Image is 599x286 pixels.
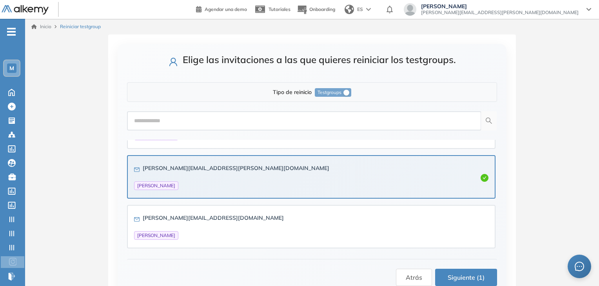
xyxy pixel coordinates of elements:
span: [PERSON_NAME] [134,181,178,190]
span: mail [134,217,140,222]
span: M [9,65,14,71]
span: search [481,117,497,124]
span: mail [134,167,140,172]
span: Atrás [406,273,422,282]
strong: [PERSON_NAME][EMAIL_ADDRESS][PERSON_NAME][DOMAIN_NAME] [143,165,329,172]
img: arrow [366,8,371,11]
a: Inicio [31,23,51,30]
i: - [7,31,16,33]
h3: Elige las invitaciones a las que quieres reiniciar los testgroups. [127,53,497,67]
span: check-circle [481,174,488,182]
span: Onboarding [309,6,335,12]
span: message [575,262,584,271]
button: Atrás [396,269,432,286]
span: Tutoriales [269,6,290,12]
strong: Tipo de reinicio [273,89,312,96]
button: Onboarding [297,1,335,18]
span: Siguiente (1) [448,273,485,282]
span: Testgroups [318,88,341,97]
span: Agendar una demo [205,6,247,12]
button: Siguiente (1) [435,269,497,286]
a: Agendar una demo [196,4,247,13]
span: ES [357,6,363,13]
span: [PERSON_NAME] [134,231,178,240]
img: Logo [2,5,49,15]
span: Reiniciar testgroup [60,23,101,30]
img: world [345,5,354,14]
strong: [PERSON_NAME][EMAIL_ADDRESS][DOMAIN_NAME] [143,214,284,221]
span: [PERSON_NAME][EMAIL_ADDRESS][PERSON_NAME][DOMAIN_NAME] [421,9,579,16]
span: [PERSON_NAME] [421,3,579,9]
button: search [481,113,497,129]
span: user [169,57,178,67]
